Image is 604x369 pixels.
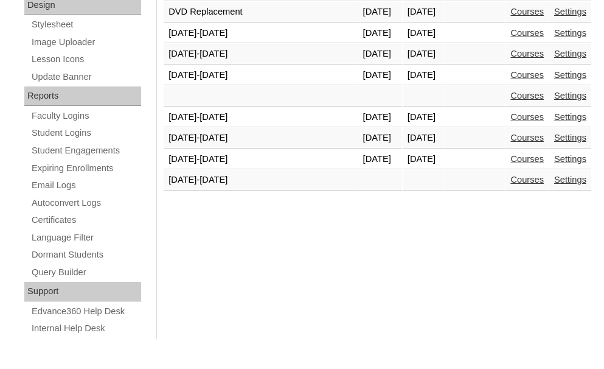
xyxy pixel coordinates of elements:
td: [DATE]-[DATE] [164,44,357,65]
a: Internal Help Desk [30,321,141,336]
a: Settings [554,70,586,80]
div: Reports [24,86,141,106]
a: Courses [510,154,544,164]
td: [DATE]-[DATE] [164,23,357,44]
td: [DATE]-[DATE] [164,128,357,149]
a: Dormant Students [30,247,141,262]
a: Autoconvert Logs [30,195,141,211]
td: [DATE]-[DATE] [164,65,357,86]
a: Language Filter [30,230,141,245]
a: Student Logins [30,125,141,141]
a: Courses [510,28,544,38]
a: Courses [510,133,544,142]
a: Courses [510,175,544,184]
td: [DATE]-[DATE] [164,170,357,191]
td: [DATE] [403,2,445,23]
td: [DATE] [358,107,402,128]
td: [DATE] [403,65,445,86]
td: [DATE] [403,44,445,65]
a: Settings [554,49,586,58]
td: [DATE]-[DATE] [164,149,357,170]
td: [DATE] [358,2,402,23]
a: Settings [554,112,586,122]
a: Courses [510,49,544,58]
a: Settings [554,91,586,100]
td: [DATE] [403,128,445,149]
a: Settings [554,175,586,184]
td: [DATE] [358,44,402,65]
a: Student Engagements [30,143,141,158]
a: Image Uploader [30,35,141,50]
td: [DATE] [358,149,402,170]
td: [DATE] [358,23,402,44]
a: Courses [510,91,544,100]
td: [DATE] [358,128,402,149]
a: Certificates [30,213,141,228]
a: Edvance360 Help Desk [30,304,141,319]
td: [DATE] [403,23,445,44]
a: Settings [554,28,586,38]
td: DVD Replacement [164,2,357,23]
a: Courses [510,70,544,80]
a: Courses [510,7,544,16]
a: Lesson Icons [30,52,141,67]
div: Support [24,282,141,301]
a: Expiring Enrollments [30,161,141,176]
a: Settings [554,133,586,142]
td: [DATE]-[DATE] [164,107,357,128]
a: Query Builder [30,265,141,280]
a: Settings [554,7,586,16]
a: Faculty Logins [30,108,141,124]
td: [DATE] [403,107,445,128]
a: Update Banner [30,69,141,85]
a: Stylesheet [30,17,141,32]
td: [DATE] [403,149,445,170]
a: Email Logs [30,178,141,193]
a: Settings [554,154,586,164]
a: Courses [510,112,544,122]
td: [DATE] [358,65,402,86]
